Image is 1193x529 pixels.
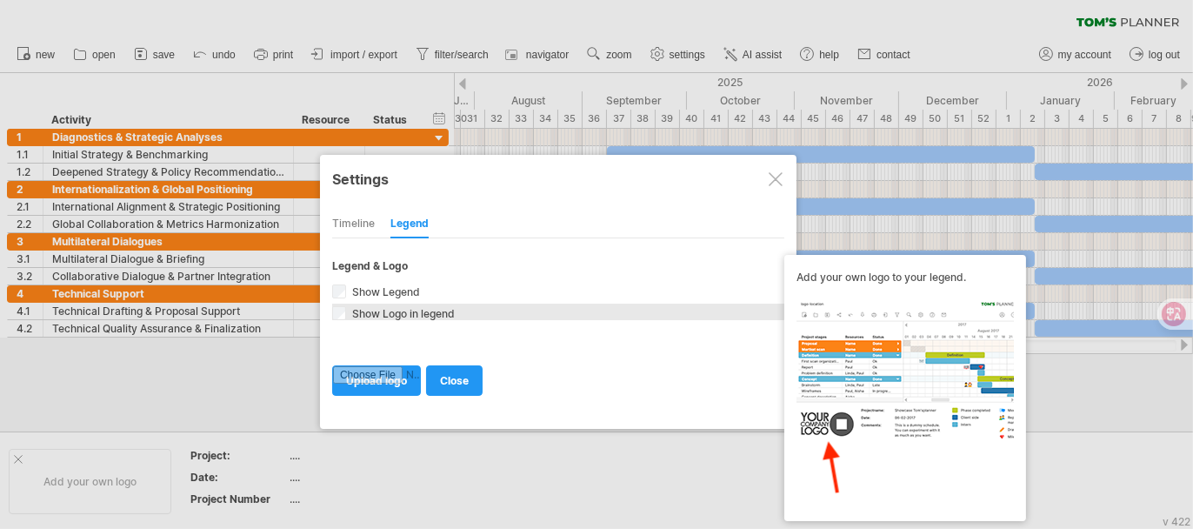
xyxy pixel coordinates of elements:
[440,374,469,387] span: close
[346,374,407,387] span: upload logo
[349,307,455,320] span: Show Logo in legend
[332,211,375,238] div: Timeline
[349,285,420,298] span: Show Legend
[426,365,483,396] a: close
[332,259,784,272] div: Legend & Logo
[796,271,1014,506] div: Add your own logo to your legend.
[332,365,421,396] a: upload logo
[390,211,429,238] div: Legend
[332,163,784,194] div: Settings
